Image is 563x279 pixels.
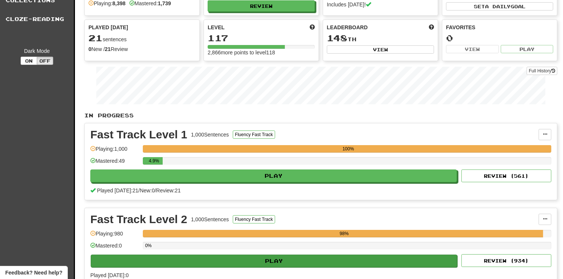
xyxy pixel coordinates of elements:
a: Full History [527,67,557,75]
span: Played [DATE]: 0 [90,272,129,278]
span: / [138,187,140,193]
div: 117 [208,33,315,43]
strong: 1,739 [158,0,171,6]
div: 4.9% [145,157,163,165]
button: View [446,45,499,53]
button: Fluency Fast Track [233,215,275,223]
button: Review (934) [461,254,551,267]
span: Leaderboard [327,24,368,31]
button: View [327,45,434,54]
span: 148 [327,33,347,43]
div: 2,866 more points to level 118 [208,49,315,56]
div: th [327,33,434,43]
span: 21 [88,33,103,43]
div: 98% [145,230,543,237]
button: Review (561) [461,169,551,182]
span: This week in points, UTC [429,24,434,31]
div: Fast Track Level 2 [90,214,187,225]
div: Playing: 980 [90,230,139,242]
span: Level [208,24,225,31]
div: 1,000 Sentences [191,131,229,138]
span: New: 0 [140,187,155,193]
span: Open feedback widget [5,269,62,276]
span: Played [DATE]: 21 [97,187,138,193]
div: sentences [88,33,196,43]
strong: 0 [88,46,91,52]
div: Favorites [446,24,553,31]
div: Includes [DATE]! [327,1,434,8]
button: Seta dailygoal [446,2,553,10]
div: 1,000 Sentences [191,216,229,223]
span: / [155,187,156,193]
button: Play [91,255,457,267]
button: Off [37,57,53,65]
strong: 21 [105,46,111,52]
div: 100% [145,145,551,153]
strong: 8,398 [112,0,126,6]
div: 0 [446,33,553,43]
p: In Progress [84,112,557,119]
button: On [21,57,37,65]
div: Fast Track Level 1 [90,129,187,140]
span: Review: 21 [156,187,181,193]
button: Play [90,169,457,182]
div: Playing: 1,000 [90,145,139,157]
div: Mastered: 0 [90,242,139,254]
div: New / Review [88,45,196,53]
div: Dark Mode [6,47,68,55]
button: Fluency Fast Track [233,130,275,139]
div: Mastered: 49 [90,157,139,169]
span: Score more points to level up [310,24,315,31]
button: Review [208,0,315,12]
span: a daily [485,4,511,9]
button: Play [501,45,554,53]
span: Played [DATE] [88,24,128,31]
